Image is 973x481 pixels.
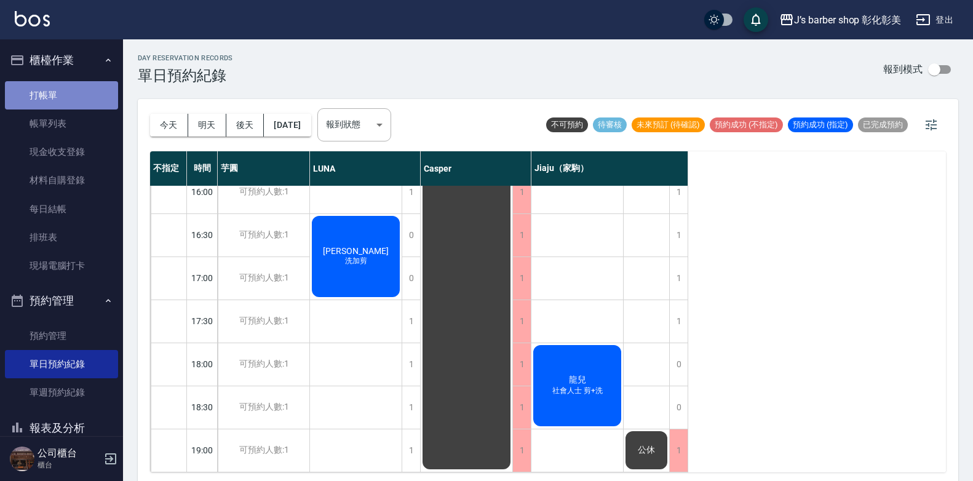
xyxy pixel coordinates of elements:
div: 不指定 [150,151,187,186]
div: 可預約人數:1 [218,429,309,472]
span: 已完成預約 [858,119,908,130]
a: 每日結帳 [5,195,118,223]
span: 洗加剪 [343,256,370,266]
div: 1 [669,257,688,300]
div: 1 [669,171,688,213]
div: 1 [512,214,531,256]
p: 櫃台 [38,459,100,471]
a: 預約管理 [5,322,118,350]
span: 不可預約 [546,119,588,130]
div: 1 [512,171,531,213]
div: 17:30 [187,300,218,343]
div: 1 [402,386,420,429]
div: 1 [669,300,688,343]
div: 1 [512,343,531,386]
div: 18:00 [187,343,218,386]
div: Jiaju（家駒） [531,151,688,186]
div: 1 [669,429,688,472]
div: 1 [402,300,420,343]
div: 1 [512,386,531,429]
h5: 公司櫃台 [38,447,100,459]
div: 1 [512,429,531,472]
span: 未來預訂 (待確認) [632,119,705,130]
span: [PERSON_NAME] [320,246,391,256]
button: 預約管理 [5,285,118,317]
a: 現金收支登錄 [5,138,118,166]
a: 材料自購登錄 [5,166,118,194]
a: 打帳單 [5,81,118,109]
div: 可預約人數:1 [218,300,309,343]
div: 可預約人數:1 [218,171,309,213]
button: 登出 [911,9,958,31]
span: 預約成功 (指定) [788,119,853,130]
h3: 單日預約紀錄 [138,67,233,84]
div: LUNA [310,151,421,186]
div: 時間 [187,151,218,186]
div: 17:00 [187,256,218,300]
a: 現場電腦打卡 [5,252,118,280]
span: 預約成功 (不指定) [710,119,783,130]
div: 0 [402,214,420,256]
div: 0 [402,257,420,300]
div: J’s barber shop 彰化彰美 [794,12,901,28]
button: 今天 [150,114,188,137]
div: 1 [512,257,531,300]
button: J’s barber shop 彰化彰美 [774,7,906,33]
span: 待審核 [593,119,627,130]
div: 19:00 [187,429,218,472]
div: 1 [669,214,688,256]
button: save [744,7,768,32]
span: 公休 [635,445,657,456]
button: [DATE] [264,114,311,137]
a: 排班表 [5,223,118,252]
h2: day Reservation records [138,54,233,62]
div: 可預約人數:1 [218,343,309,386]
div: 可預約人數:1 [218,214,309,256]
div: 芋圓 [218,151,310,186]
button: 報表及分析 [5,412,118,444]
a: 單週預約紀錄 [5,378,118,407]
div: 0 [669,386,688,429]
div: 18:30 [187,386,218,429]
a: 帳單列表 [5,109,118,138]
div: 1 [402,343,420,386]
button: 後天 [226,114,264,137]
div: 16:30 [187,213,218,256]
a: 單日預約紀錄 [5,350,118,378]
button: 櫃檯作業 [5,44,118,76]
p: 報到模式 [883,63,923,76]
div: 1 [402,429,420,472]
div: 可預約人數:1 [218,386,309,429]
span: 社會人士 剪+洗 [550,386,605,396]
div: 1 [402,171,420,213]
img: Person [10,447,34,471]
div: 可預約人數:1 [218,257,309,300]
div: 1 [512,300,531,343]
span: 龍兒 [566,375,589,386]
div: 16:00 [187,170,218,213]
div: 0 [669,343,688,386]
img: Logo [15,11,50,26]
button: 明天 [188,114,226,137]
div: Casper [421,151,531,186]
